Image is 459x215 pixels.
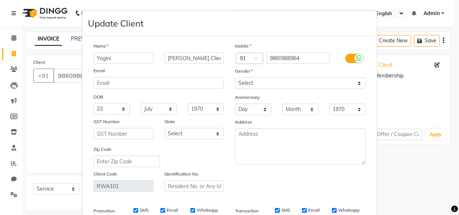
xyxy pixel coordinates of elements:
[93,146,112,153] label: Zip Code
[93,77,224,89] input: Email
[235,208,259,214] label: Transaction
[93,52,153,64] input: First Name
[93,128,153,139] input: GST Number
[266,52,330,64] input: Mobile
[197,207,218,214] label: Whatsapp
[164,180,224,192] input: Resident No. or Any Id
[164,118,175,125] label: State
[93,67,105,74] label: Email
[93,208,115,214] label: Promotion
[164,171,199,177] label: Identification No.
[308,207,320,214] label: Email
[338,207,360,214] label: Whatsapp
[164,52,224,64] input: Last Name
[235,94,259,101] label: Anniversary
[93,118,120,125] label: GST Number
[93,43,109,49] label: Name
[235,43,251,49] label: Mobile
[93,180,153,192] input: Client Code
[93,171,117,177] label: Client Code
[93,156,160,167] input: Enter Zip Code
[140,207,149,214] label: SMS
[167,207,178,214] label: Email
[281,207,290,214] label: SMS
[93,94,103,100] label: DOB
[88,17,143,30] h4: Update Client
[235,68,253,74] label: Gender
[235,119,252,125] label: Address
